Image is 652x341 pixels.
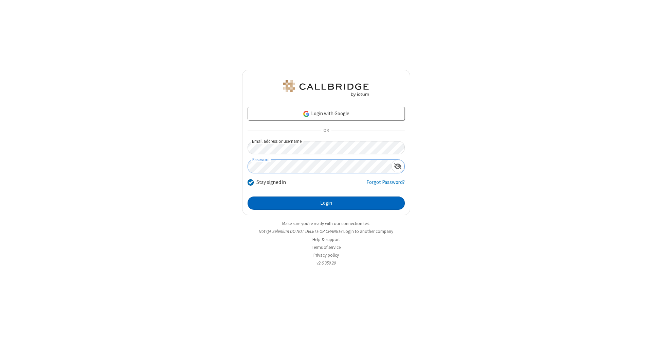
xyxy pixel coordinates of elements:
[242,228,410,235] li: Not QA Selenium DO NOT DELETE OR CHANGE?
[282,80,370,97] img: QA Selenium DO NOT DELETE OR CHANGE
[343,228,393,235] button: Login to another company
[282,221,370,226] a: Make sure you're ready with our connection test
[635,323,647,336] iframe: Chat
[256,178,286,186] label: Stay signed in
[303,110,310,118] img: google-icon.png
[248,197,405,210] button: Login
[248,107,405,120] a: Login with Google
[248,160,391,173] input: Password
[313,252,339,258] a: Privacy policy
[366,178,405,191] a: Forgot Password?
[312,237,340,242] a: Help & support
[391,160,404,172] div: Show password
[312,244,341,250] a: Terms of service
[321,126,331,136] span: OR
[242,260,410,266] li: v2.6.350.20
[248,141,405,154] input: Email address or username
